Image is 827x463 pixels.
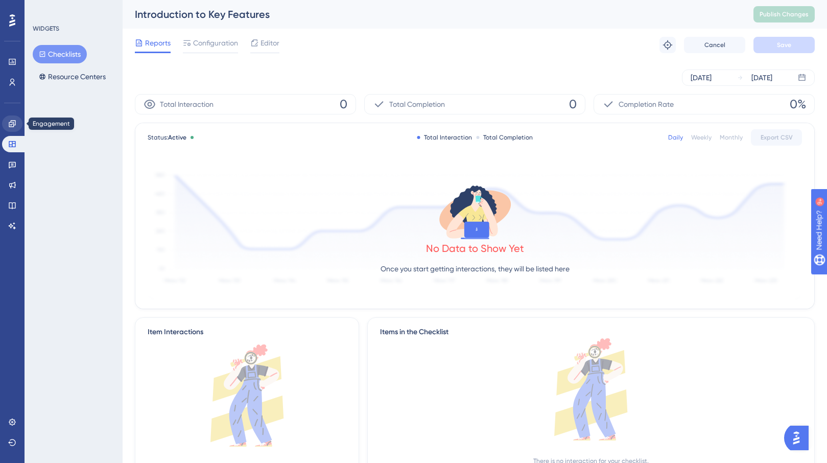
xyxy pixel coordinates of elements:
[751,129,802,146] button: Export CSV
[777,41,791,49] span: Save
[135,7,728,21] div: Introduction to Key Features
[148,133,186,142] span: Status:
[261,37,279,49] span: Editor
[619,98,674,110] span: Completion Rate
[569,96,577,112] span: 0
[33,45,87,63] button: Checklists
[704,41,725,49] span: Cancel
[761,133,793,142] span: Export CSV
[193,37,238,49] span: Configuration
[160,98,214,110] span: Total Interaction
[148,326,203,338] div: Item Interactions
[380,326,802,338] div: Items in the Checklist
[33,25,59,33] div: WIDGETS
[784,423,815,453] iframe: UserGuiding AI Assistant Launcher
[33,67,112,86] button: Resource Centers
[691,72,712,84] div: [DATE]
[69,5,76,13] div: 9+
[760,10,809,18] span: Publish Changes
[476,133,533,142] div: Total Completion
[753,37,815,53] button: Save
[417,133,472,142] div: Total Interaction
[691,133,712,142] div: Weekly
[720,133,743,142] div: Monthly
[751,72,772,84] div: [DATE]
[145,37,171,49] span: Reports
[790,96,806,112] span: 0%
[168,134,186,141] span: Active
[389,98,445,110] span: Total Completion
[381,263,570,275] p: Once you start getting interactions, they will be listed here
[426,241,524,256] div: No Data to Show Yet
[24,3,64,15] span: Need Help?
[340,96,347,112] span: 0
[684,37,745,53] button: Cancel
[668,133,683,142] div: Daily
[753,6,815,22] button: Publish Changes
